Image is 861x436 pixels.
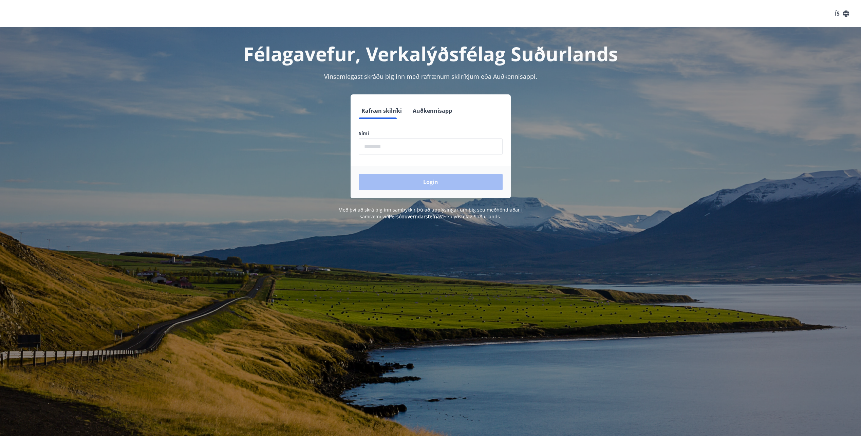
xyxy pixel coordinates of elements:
a: Persónuverndarstefna [389,213,440,220]
button: Rafræn skilríki [359,103,405,119]
span: Vinsamlegast skráðu þig inn með rafrænum skilríkjum eða Auðkennisappi. [324,72,537,80]
h1: Félagavefur, Verkalýðsfélag Suðurlands [194,41,667,67]
label: Sími [359,130,503,137]
button: ÍS [831,7,853,20]
button: Auðkennisapp [410,103,455,119]
span: Með því að skrá þig inn samþykkir þú að upplýsingar um þig séu meðhöndlaðar í samræmi við Verkalý... [338,206,523,220]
